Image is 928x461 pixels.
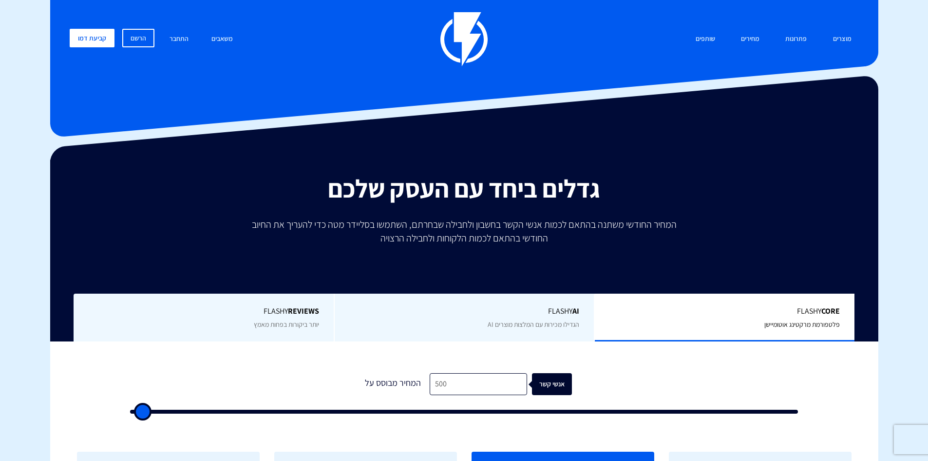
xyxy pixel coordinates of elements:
h2: גדלים ביחד עם העסק שלכם [57,175,871,202]
a: מוצרים [826,29,859,50]
span: Flashy [88,306,319,317]
div: אנשי קשר [543,373,583,395]
a: הרשם [122,29,154,47]
b: Core [821,306,840,316]
p: המחיר החודשי משתנה בהתאם לכמות אנשי הקשר בחשבון ולחבילה שבחרתם, השתמשו בסליידר מטה כדי להעריך את ... [245,218,683,245]
a: מחירים [734,29,767,50]
span: פלטפורמת מרקטינג אוטומיישן [764,320,840,329]
b: AI [572,306,579,316]
div: המחיר מבוסס על [357,373,430,395]
a: קביעת דמו [70,29,114,47]
a: פתרונות [778,29,814,50]
span: Flashy [349,306,580,317]
span: הגדילו מכירות עם המלצות מוצרים AI [488,320,579,329]
span: יותר ביקורות בפחות מאמץ [254,320,319,329]
a: התחבר [162,29,196,50]
a: משאבים [204,29,240,50]
b: REVIEWS [288,306,319,316]
a: שותפים [688,29,722,50]
span: Flashy [609,306,840,317]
